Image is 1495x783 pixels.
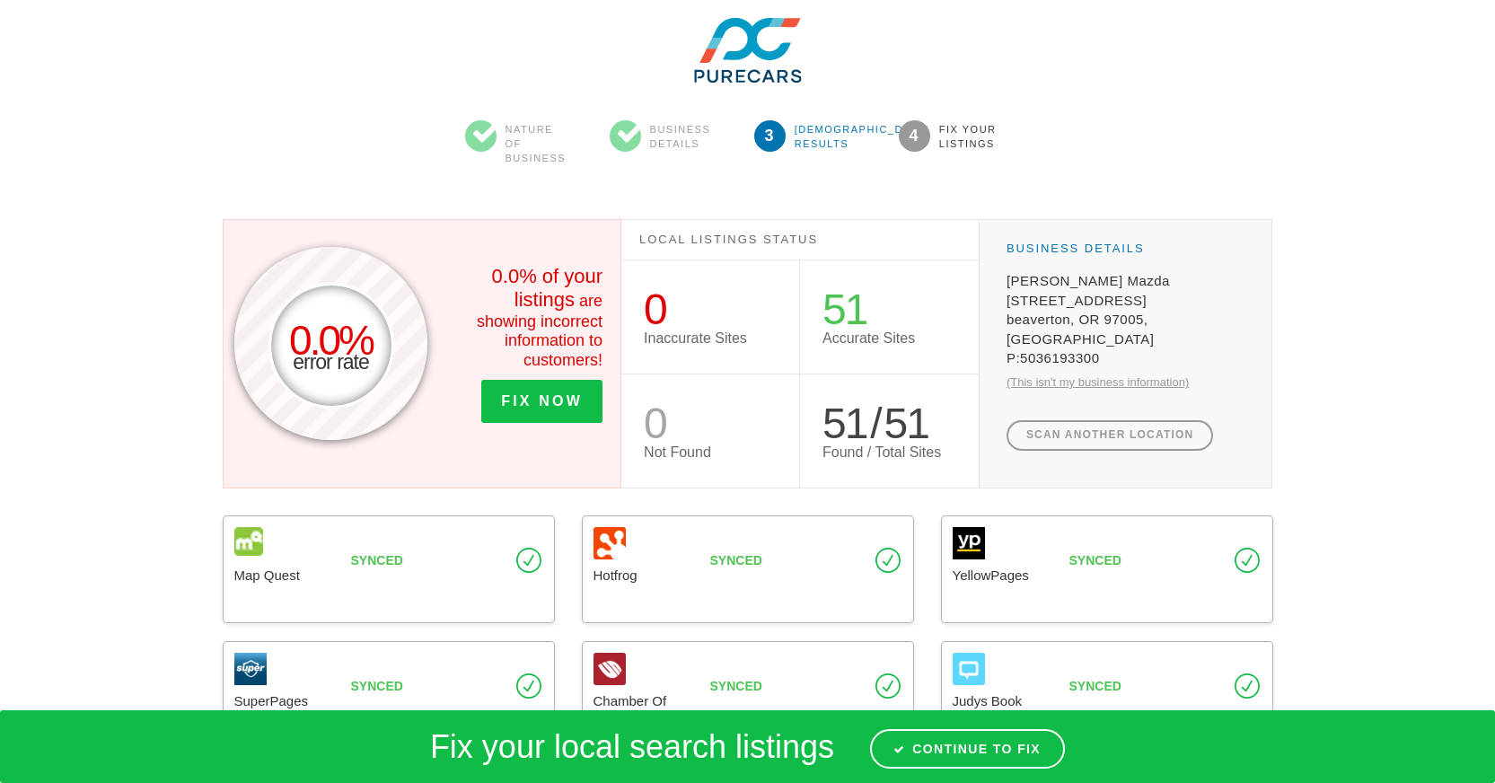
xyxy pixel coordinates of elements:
[430,728,834,765] span: Fix your local search listings
[1069,554,1199,567] h3: Synced
[351,680,480,693] h3: Synced
[1007,291,1245,348] span: [STREET_ADDRESS] beaverton, OR 97005, [GEOGRAPHIC_DATA]
[822,400,866,447] span: 51
[497,122,573,165] span: Nature of Business
[644,286,666,333] span: 0
[870,729,1065,769] a: Continue to fix
[492,265,603,311] span: 0.0% of your listings
[1007,271,1245,290] span: [PERSON_NAME] Mazda
[930,122,1007,151] span: Fix your Listings
[516,548,541,573] img: listing-accurate.svg
[644,400,666,447] span: 0
[1235,673,1260,699] img: listing-accurate.svg
[884,400,928,447] span: 51
[268,283,394,409] div: 0.0%
[875,548,901,573] img: listing-accurate.svg
[481,380,602,424] a: Fix Now
[644,331,777,346] p: Inaccurate Sites
[710,680,840,693] h3: Synced
[1007,242,1245,255] h3: Business Details
[1007,375,1189,389] a: (This isn't my business information)
[621,219,979,260] h3: Local Listings Status
[710,554,840,567] h3: Synced
[234,694,333,708] span: SuperPages
[594,527,626,559] img: Hotfrog
[641,122,717,151] span: Business Details
[234,653,267,685] img: SuperPages
[351,554,480,567] h3: Synced
[870,400,880,447] span: /
[754,120,786,152] span: 3
[663,18,833,83] img: GsEXJj1dRr2yxwfCSclf.png
[899,120,930,152] span: 4
[1069,680,1199,693] h3: Synced
[953,653,985,685] img: Judys Book
[594,694,692,721] span: Chamber Of Commerce
[234,527,263,556] img: Map Quest
[594,568,692,582] span: Hotfrog
[234,568,333,582] span: Map Quest
[516,673,541,699] img: listing-accurate.svg
[953,527,985,559] img: YellowPages
[1007,348,1245,367] span: P:5036193300
[271,355,391,369] span: error rate
[875,673,901,699] img: listing-accurate.svg
[822,286,866,333] span: 51
[594,653,626,685] img: Chamber Of Commerce
[953,694,1051,708] span: Judys Book
[644,445,777,460] p: Not Found
[477,292,602,369] span: are showing incorrect information to customers!
[1235,548,1260,573] img: listing-accurate.svg
[822,445,956,460] p: Found / Total Sites
[786,122,862,151] span: [DEMOGRAPHIC_DATA] Results
[1007,420,1214,450] a: Scan another location
[822,331,956,346] p: Accurate Sites
[953,568,1051,582] span: YellowPages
